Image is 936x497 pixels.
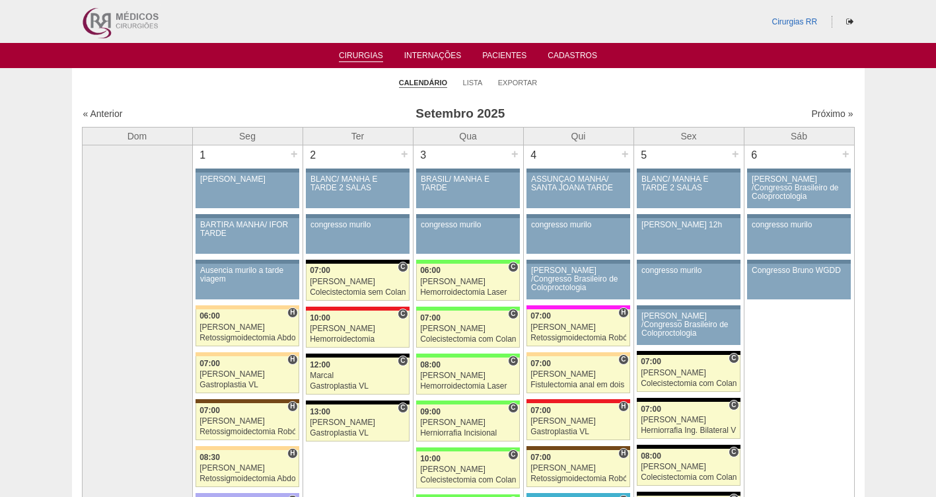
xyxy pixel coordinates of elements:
a: Cirurgias RR [772,17,817,26]
div: Key: Aviso [526,260,630,264]
a: C 10:00 [PERSON_NAME] Colecistectomia com Colangiografia VL [416,451,519,488]
th: Sex [633,127,744,145]
span: 07:00 [641,404,661,414]
a: congresso murilo [306,218,409,254]
th: Sáb [744,127,854,145]
div: Key: Blanc [306,354,409,358]
a: C 07:00 [PERSON_NAME] Colecistectomia com Colangiografia VL [637,355,740,392]
div: [PERSON_NAME] [530,323,626,332]
div: [PERSON_NAME] [420,325,516,333]
div: congresso murilo [641,266,736,275]
span: Hospital [618,401,628,412]
a: « Anterior [83,108,123,119]
a: H 07:00 [PERSON_NAME] Gastroplastia VL [526,403,630,440]
div: [PERSON_NAME] [199,417,295,426]
a: Cadastros [548,51,597,64]
span: Hospital [287,354,297,365]
div: [PERSON_NAME] [310,325,406,333]
div: 6 [744,145,765,165]
a: H 07:00 [PERSON_NAME] Gastroplastia VL [196,356,299,393]
a: congresso murilo [526,218,630,254]
div: Key: Aviso [196,214,299,218]
div: Key: Brasil [416,354,519,358]
a: H 06:00 [PERSON_NAME] Retossigmoidectomia Abdominal VL [196,309,299,346]
a: Exportar [498,78,538,87]
span: 13:00 [310,407,330,416]
span: 10:00 [420,454,441,463]
span: 12:00 [310,360,330,369]
a: Próximo » [811,108,853,119]
div: BRASIL/ MANHÃ E TARDE [421,175,515,192]
a: BRASIL/ MANHÃ E TARDE [416,172,519,208]
div: congresso murilo [531,221,626,229]
a: [PERSON_NAME] /Congresso Brasileiro de Coloproctologia [747,172,850,208]
div: Key: Santa Joana [196,399,299,403]
div: Colecistectomia com Colangiografia VL [641,473,737,482]
div: Hemorroidectomia [310,335,406,344]
a: Lista [463,78,483,87]
div: + [730,145,741,163]
span: 07:00 [310,266,330,275]
div: Key: Blanc [637,351,740,355]
div: Key: Blanc [637,492,740,496]
span: 07:00 [199,359,220,368]
div: Gastroplastia VL [310,382,406,391]
span: 07:00 [420,313,441,323]
a: C 10:00 [PERSON_NAME] Hemorroidectomia [306,311,409,348]
div: + [620,145,631,163]
div: [PERSON_NAME] [420,465,516,474]
div: Retossigmoidectomia Robótica [530,475,626,483]
div: + [509,145,521,163]
div: Key: Pro Matre [526,305,630,309]
div: Key: Aviso [196,260,299,264]
div: Key: Bartira [196,305,299,309]
span: 06:00 [199,311,220,321]
th: Qui [523,127,633,145]
div: 2 [303,145,324,165]
div: Key: Aviso [747,169,850,172]
div: congresso murilo [310,221,405,229]
div: Colecistectomia com Colangiografia VL [641,379,737,388]
span: 07:00 [530,406,551,415]
div: [PERSON_NAME] [420,418,516,427]
span: Hospital [618,448,628,459]
div: 4 [524,145,544,165]
div: Key: Aviso [526,169,630,172]
h3: Setembro 2025 [268,104,653,124]
a: Cirurgias [339,51,383,62]
th: Ter [303,127,413,145]
span: 06:00 [420,266,441,275]
div: Key: Aviso [416,169,519,172]
span: 07:00 [530,311,551,321]
div: [PERSON_NAME] /Congresso Brasileiro de Coloproctologia [531,266,626,293]
div: congresso murilo [421,221,515,229]
a: congresso murilo [637,264,740,299]
i: Sair [846,18,853,26]
div: Herniorrafia Incisional [420,429,516,438]
div: [PERSON_NAME] [199,323,295,332]
div: Key: Blanc [637,445,740,449]
div: [PERSON_NAME] [310,418,406,427]
a: C 08:00 [PERSON_NAME] Colecistectomia com Colangiografia VL [637,449,740,486]
div: Key: Aviso [637,305,740,309]
a: C 08:00 [PERSON_NAME] Hemorroidectomia Laser [416,358,519,395]
div: Key: Aviso [747,214,850,218]
div: Ausencia murilo a tarde viagem [200,266,295,284]
a: congresso murilo [747,218,850,254]
div: Key: Aviso [747,260,850,264]
span: Consultório [398,402,408,413]
span: 07:00 [641,357,661,366]
a: H 08:30 [PERSON_NAME] Retossigmoidectomia Abdominal VL [196,450,299,487]
span: 08:00 [641,451,661,461]
span: 07:00 [199,406,220,415]
span: 08:30 [199,453,220,462]
div: 1 [193,145,213,165]
div: Key: Assunção [306,307,409,311]
div: Key: Brasil [416,401,519,404]
span: Consultório [729,353,738,363]
div: Colecistectomia sem Colangiografia VL [310,288,406,297]
div: + [840,145,851,163]
div: + [399,145,410,163]
div: Key: Santa Joana [526,446,630,450]
a: BARTIRA MANHÃ/ IFOR TARDE [196,218,299,254]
